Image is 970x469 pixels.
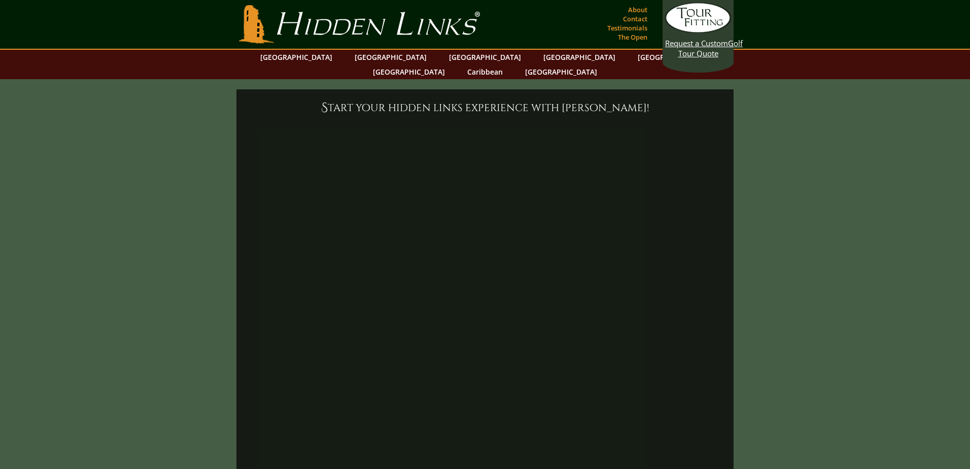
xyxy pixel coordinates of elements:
[538,50,620,64] a: [GEOGRAPHIC_DATA]
[620,12,650,26] a: Contact
[247,99,723,116] h6: Start your Hidden Links experience with [PERSON_NAME]!
[520,64,602,79] a: [GEOGRAPHIC_DATA]
[665,3,731,58] a: Request a CustomGolf Tour Quote
[665,38,728,48] span: Request a Custom
[444,50,526,64] a: [GEOGRAPHIC_DATA]
[247,122,723,390] iframe: Start your Hidden Links experience with Sir Nick!
[605,21,650,35] a: Testimonials
[368,64,450,79] a: [GEOGRAPHIC_DATA]
[462,64,508,79] a: Caribbean
[633,50,715,64] a: [GEOGRAPHIC_DATA]
[350,50,432,64] a: [GEOGRAPHIC_DATA]
[255,50,337,64] a: [GEOGRAPHIC_DATA]
[615,30,650,44] a: The Open
[626,3,650,17] a: About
